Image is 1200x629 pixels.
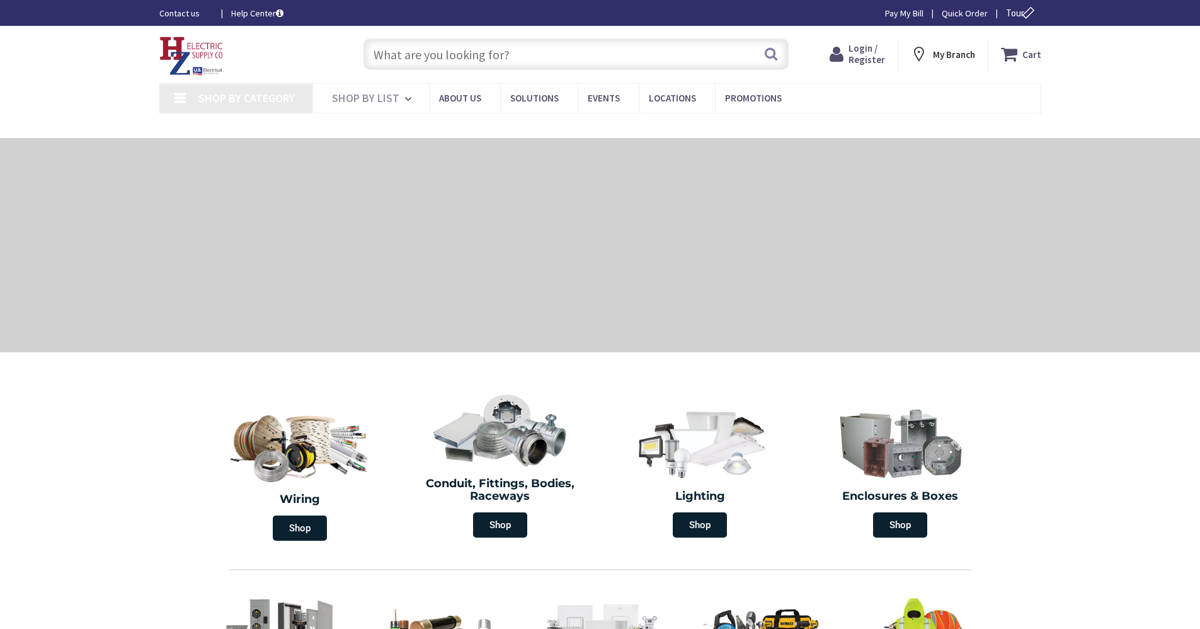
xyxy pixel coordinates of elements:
a: Help Center [231,7,283,20]
a: Quick Order [942,7,988,20]
span: Tour [1006,7,1038,19]
span: Shop [673,512,727,538]
h2: Conduit, Fittings, Bodies, Raceways [409,478,591,503]
span: Events [588,92,620,104]
h2: Enclosures & Boxes [809,490,991,503]
strong: Cart [1022,43,1041,66]
h2: Lighting [610,490,791,503]
span: Login / Register [849,42,885,66]
span: Locations [649,92,696,104]
a: Enclosures & Boxes Shop [803,400,997,544]
span: About Us [439,92,481,104]
a: Contact us [159,7,211,20]
span: Shop By Category [198,91,295,105]
span: Shop By List [332,91,399,105]
strong: My Branch [933,49,975,61]
a: Lighting Shop [603,400,797,544]
div: My Branch [910,43,975,66]
h2: Wiring [207,493,394,506]
img: HZ Electric Supply [159,37,224,76]
a: Login / Register [830,43,885,66]
span: Shop [273,516,327,541]
span: Shop [873,512,927,538]
a: Conduit, Fittings, Bodies, Raceways Shop [403,387,597,544]
span: Promotions [725,92,782,104]
a: Cart [1001,43,1041,66]
a: Wiring Shop [200,400,401,547]
input: What are you looking for? [363,38,789,70]
span: Shop [473,512,527,538]
span: Solutions [510,92,559,104]
a: Pay My Bill [885,7,923,20]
